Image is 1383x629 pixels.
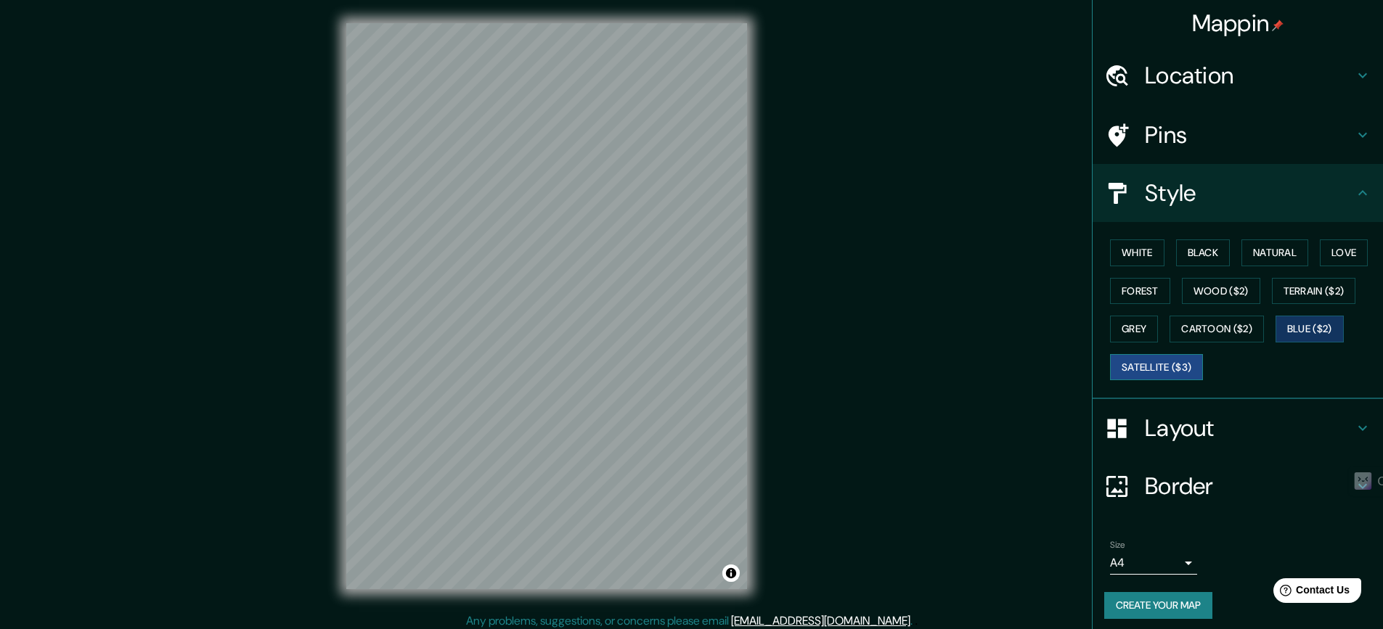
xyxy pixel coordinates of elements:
div: Layout [1093,399,1383,457]
button: Grey [1110,316,1158,342]
h4: Location [1145,61,1354,90]
h4: Border [1145,472,1354,501]
div: Style [1093,164,1383,222]
button: Toggle attribution [722,564,740,582]
button: Black [1176,239,1231,266]
h4: Style [1145,178,1354,207]
button: Blue ($2) [1276,316,1344,342]
div: Border [1093,457,1383,515]
h4: Layout [1145,414,1354,443]
h4: Mappin [1192,9,1284,38]
div: A4 [1110,551,1197,575]
button: Satellite ($3) [1110,354,1203,381]
div: Pins [1093,106,1383,164]
button: Wood ($2) [1182,278,1260,305]
label: Size [1110,539,1125,551]
button: White [1110,239,1164,266]
h4: Pins [1145,120,1354,149]
canvas: Map [346,23,747,589]
button: Forest [1110,278,1170,305]
button: Love [1320,239,1368,266]
iframe: Help widget launcher [1254,572,1367,613]
div: Location [1093,46,1383,104]
button: Natural [1241,239,1308,266]
a: [EMAIL_ADDRESS][DOMAIN_NAME] [731,613,910,628]
button: Terrain ($2) [1272,278,1356,305]
button: Cartoon ($2) [1170,316,1264,342]
img: pin-icon.png [1272,20,1284,31]
button: Create your map [1104,592,1212,619]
